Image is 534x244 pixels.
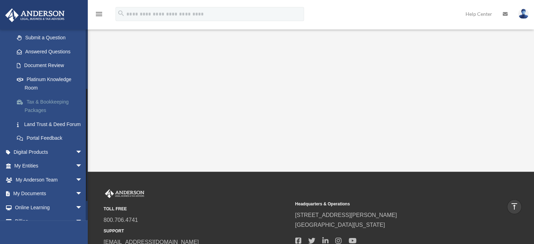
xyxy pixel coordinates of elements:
i: search [117,9,125,17]
a: Billingarrow_drop_down [5,215,93,229]
a: [GEOGRAPHIC_DATA][US_STATE] [295,222,385,228]
a: Portal Feedback [10,131,93,145]
a: Land Trust & Deed Forum [10,117,93,131]
img: User Pic [518,9,529,19]
a: menu [95,12,103,18]
span: arrow_drop_down [75,215,90,229]
a: Document Review [10,59,93,73]
span: arrow_drop_down [75,173,90,187]
span: arrow_drop_down [75,145,90,159]
a: Online Learningarrow_drop_down [5,200,93,215]
a: My Documentsarrow_drop_down [5,187,93,201]
a: 800.706.4741 [104,217,138,223]
i: menu [95,10,103,18]
small: TOLL FREE [104,205,290,213]
a: My Anderson Teamarrow_drop_down [5,173,93,187]
a: Platinum Knowledge Room [10,72,93,95]
a: Answered Questions [10,45,93,59]
img: Anderson Advisors Platinum Portal [104,189,146,198]
img: Anderson Advisors Platinum Portal [3,8,67,22]
span: arrow_drop_down [75,187,90,201]
a: My Entitiesarrow_drop_down [5,159,93,173]
small: SUPPORT [104,227,290,235]
span: arrow_drop_down [75,200,90,215]
a: vertical_align_top [507,199,522,214]
a: [STREET_ADDRESS][PERSON_NAME] [295,212,397,218]
span: arrow_drop_down [75,159,90,173]
i: vertical_align_top [510,202,519,211]
a: Tax & Bookkeeping Packages [10,95,93,117]
small: Headquarters & Operations [295,200,481,208]
a: Digital Productsarrow_drop_down [5,145,93,159]
a: Submit a Question [10,31,93,45]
